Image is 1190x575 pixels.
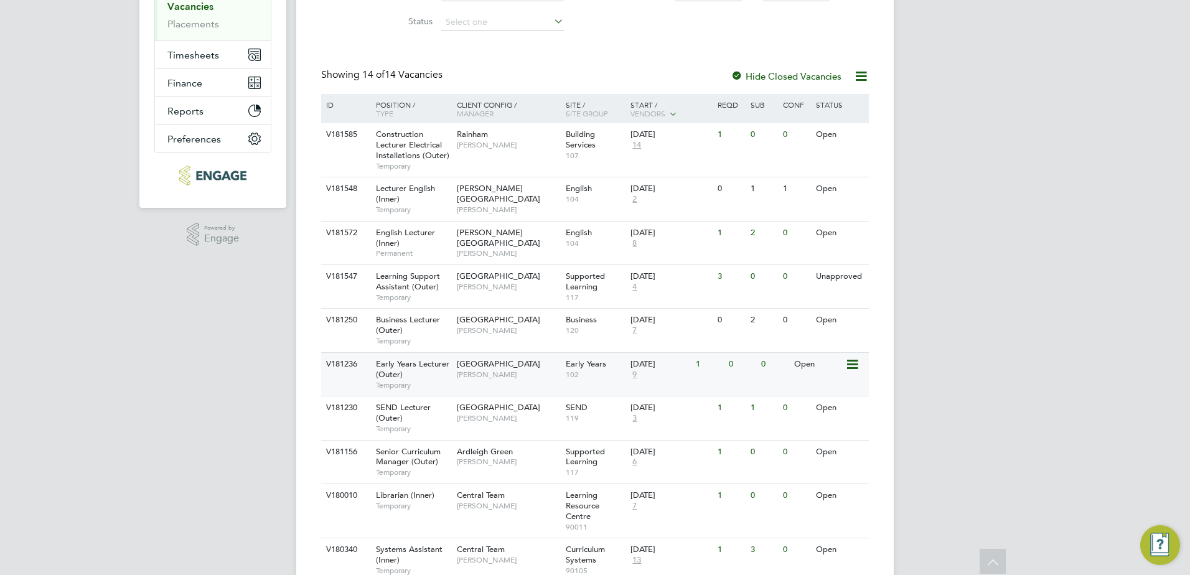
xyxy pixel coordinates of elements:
span: Vendors [630,108,665,118]
span: 7 [630,325,639,336]
span: [PERSON_NAME] [457,282,560,292]
span: Librarian (Inner) [376,490,434,500]
div: [DATE] [630,184,711,194]
span: Timesheets [167,49,219,61]
span: Temporary [376,292,451,302]
span: 14 [630,140,643,151]
button: Reports [155,97,271,124]
span: 90011 [566,522,625,532]
div: 0 [780,441,812,464]
div: 0 [780,484,812,507]
span: 119 [566,413,625,423]
div: 0 [780,123,812,146]
button: Engage Resource Center [1140,525,1180,565]
span: Business Lecturer (Outer) [376,314,440,335]
span: [GEOGRAPHIC_DATA] [457,271,540,281]
span: 14 Vacancies [362,68,443,81]
span: [PERSON_NAME] [457,555,560,565]
span: Lecturer English (Inner) [376,183,435,204]
div: Conf [780,94,812,115]
div: 1 [780,177,812,200]
div: [DATE] [630,490,711,501]
span: Manager [457,108,494,118]
div: V180010 [323,484,367,507]
span: Temporary [376,161,451,171]
a: Powered byEngage [187,223,240,246]
span: [GEOGRAPHIC_DATA] [457,402,540,413]
div: 2 [747,222,780,245]
span: Early Years Lecturer (Outer) [376,358,449,380]
span: 117 [566,467,625,477]
div: 0 [780,222,812,245]
span: Learning Support Assistant (Outer) [376,271,440,292]
div: [DATE] [630,403,711,413]
div: Client Config / [454,94,563,124]
div: V181547 [323,265,367,288]
div: Open [813,222,867,245]
span: Rainham [457,129,488,139]
span: 7 [630,501,639,512]
span: English [566,227,592,238]
div: V181548 [323,177,367,200]
button: Timesheets [155,41,271,68]
div: 1 [714,538,747,561]
div: [DATE] [630,228,711,238]
img: protocol-logo-retina.png [179,166,246,185]
span: SEND Lecturer (Outer) [376,402,431,423]
div: 0 [747,484,780,507]
span: English Lecturer (Inner) [376,227,435,248]
div: Sub [747,94,780,115]
span: 104 [566,194,625,204]
span: SEND [566,402,588,413]
span: [PERSON_NAME] [457,248,560,258]
div: V180340 [323,538,367,561]
span: Building Services [566,129,596,150]
div: 0 [780,309,812,332]
div: Open [813,396,867,419]
span: 4 [630,282,639,292]
span: English [566,183,592,194]
span: 14 of [362,68,385,81]
span: Construction Lecturer Electrical Installations (Outer) [376,129,449,161]
div: [DATE] [630,315,711,325]
div: 0 [714,177,747,200]
span: Systems Assistant (Inner) [376,544,443,565]
div: Open [813,441,867,464]
span: 107 [566,151,625,161]
div: V181236 [323,353,367,376]
span: [GEOGRAPHIC_DATA] [457,314,540,325]
div: [DATE] [630,359,690,370]
span: Supported Learning [566,446,605,467]
span: Senior Curriculum Manager (Outer) [376,446,441,467]
div: 3 [747,538,780,561]
span: [PERSON_NAME] [457,370,560,380]
div: 1 [714,123,747,146]
div: Unapproved [813,265,867,288]
span: [PERSON_NAME] [457,140,560,150]
div: Status [813,94,867,115]
label: Status [361,16,433,27]
div: [DATE] [630,129,711,140]
span: Business [566,314,597,325]
div: 1 [714,396,747,419]
span: [PERSON_NAME] [457,325,560,335]
span: Site Group [566,108,608,118]
span: 102 [566,370,625,380]
div: [DATE] [630,545,711,555]
a: Go to home page [154,166,271,185]
span: Preferences [167,133,221,145]
span: 13 [630,555,643,566]
span: [PERSON_NAME][GEOGRAPHIC_DATA] [457,183,540,204]
span: [PERSON_NAME] [457,501,560,511]
span: 6 [630,457,639,467]
span: Temporary [376,380,451,390]
span: Central Team [457,544,505,554]
div: 1 [714,222,747,245]
span: 120 [566,325,625,335]
span: [PERSON_NAME] [457,413,560,423]
span: 8 [630,238,639,249]
div: 3 [714,265,747,288]
span: 117 [566,292,625,302]
a: Vacancies [167,1,213,12]
div: 0 [780,396,812,419]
